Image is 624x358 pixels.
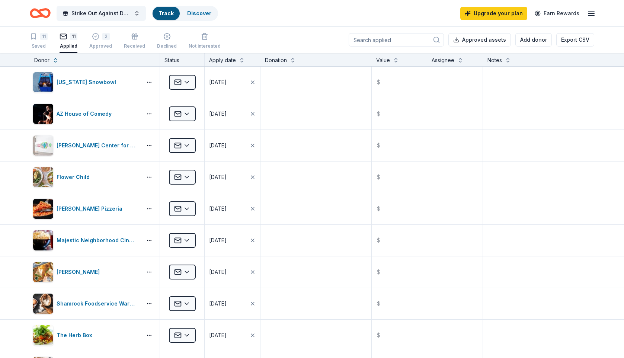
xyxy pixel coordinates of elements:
button: [DATE] [205,67,260,98]
button: 11Saved [30,30,48,53]
button: [DATE] [205,130,260,161]
button: [DATE] [205,98,260,130]
button: [DATE] [205,288,260,319]
button: Declined [157,30,177,53]
div: [PERSON_NAME] Center for the Arts [57,141,139,150]
div: Approved [89,43,112,49]
div: Applied [60,43,77,49]
input: Search applied [349,33,444,47]
button: 2Approved [89,30,112,53]
button: [DATE] [205,225,260,256]
div: [PERSON_NAME] Pizzeria [57,204,125,213]
div: Saved [30,43,48,49]
div: [DATE] [209,331,227,340]
div: Apply date [209,56,236,65]
img: Image for AZ House of Comedy [33,104,53,124]
div: [PERSON_NAME] [57,268,103,277]
div: Status [160,53,205,66]
span: Strike Out Against Domestic Violence [71,9,131,18]
div: [DATE] [209,141,227,150]
button: Image for Chandler Center for the Arts[PERSON_NAME] Center for the Arts [33,135,139,156]
div: Not interested [189,43,221,49]
button: [DATE] [205,256,260,288]
button: Strike Out Against Domestic Violence [57,6,146,21]
div: [DATE] [209,109,227,118]
button: Image for The Herb BoxThe Herb Box [33,325,139,346]
div: Notes [487,56,502,65]
div: [DATE] [209,78,227,87]
button: Add donor [515,33,552,47]
div: 11 [40,33,48,40]
a: Earn Rewards [530,7,584,20]
div: [DATE] [209,204,227,213]
img: Image for Rubio's [33,262,53,282]
div: 11 [70,33,77,40]
div: [DATE] [209,268,227,277]
button: Export CSV [556,33,594,47]
button: Not interested [189,30,221,53]
div: Donor [34,56,49,65]
button: TrackDiscover [152,6,218,21]
img: Image for The Herb Box [33,325,53,345]
button: Image for Majestic Neighborhood Cinema GrillMajestic Neighborhood Cinema Grill [33,230,139,251]
button: [DATE] [205,193,260,224]
button: Image for Shamrock Foodservice WarehouseShamrock Foodservice Warehouse [33,293,139,314]
img: Image for Arizona Snowbowl [33,72,53,92]
button: Received [124,30,145,53]
a: Upgrade your plan [460,7,527,20]
div: [DATE] [209,299,227,308]
button: [DATE] [205,320,260,351]
div: Flower Child [57,173,93,182]
div: Received [124,43,145,49]
div: The Herb Box [57,331,95,340]
div: Donation [265,56,287,65]
img: Image for Chandler Center for the Arts [33,135,53,156]
div: Shamrock Foodservice Warehouse [57,299,139,308]
img: Image for Flower Child [33,167,53,187]
button: Image for AZ House of ComedyAZ House of Comedy [33,103,139,124]
div: AZ House of Comedy [57,109,115,118]
div: 2 [102,33,110,40]
img: Image for Lou Malnati's Pizzeria [33,199,53,219]
button: [DATE] [205,162,260,193]
img: Image for Majestic Neighborhood Cinema Grill [33,230,53,250]
img: Image for Shamrock Foodservice Warehouse [33,294,53,314]
button: 11Applied [60,30,77,53]
a: Track [159,10,174,16]
button: Image for Lou Malnati's Pizzeria[PERSON_NAME] Pizzeria [33,198,139,219]
div: [DATE] [209,173,227,182]
button: Image for Rubio's[PERSON_NAME] [33,262,139,282]
button: Image for Flower ChildFlower Child [33,167,139,188]
a: Home [30,4,51,22]
div: Declined [157,43,177,49]
div: Value [376,56,390,65]
div: [DATE] [209,236,227,245]
a: Discover [187,10,211,16]
button: Approved assets [448,33,511,47]
div: [US_STATE] Snowbowl [57,78,119,87]
button: Image for Arizona Snowbowl[US_STATE] Snowbowl [33,72,139,93]
div: Majestic Neighborhood Cinema Grill [57,236,139,245]
div: Assignee [432,56,454,65]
